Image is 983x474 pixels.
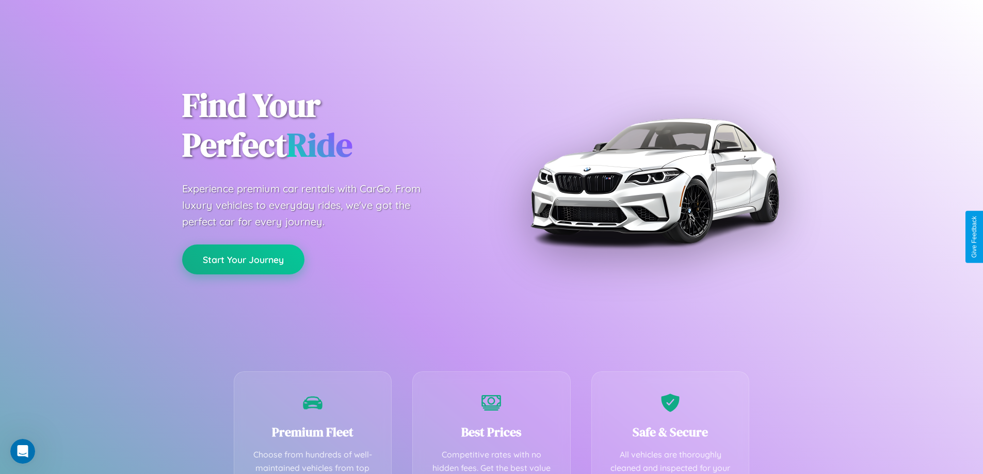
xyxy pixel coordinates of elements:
button: Start Your Journey [182,244,304,274]
iframe: Intercom live chat [10,439,35,464]
h3: Premium Fleet [250,423,376,440]
p: Experience premium car rentals with CarGo. From luxury vehicles to everyday rides, we've got the ... [182,181,440,230]
h3: Best Prices [428,423,555,440]
h3: Safe & Secure [607,423,734,440]
span: Ride [287,122,352,167]
h1: Find Your Perfect [182,86,476,165]
div: Give Feedback [971,216,978,258]
img: Premium BMW car rental vehicle [525,52,783,309]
